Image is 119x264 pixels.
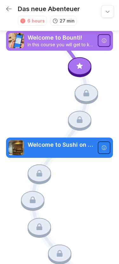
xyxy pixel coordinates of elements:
p: Welcome to Bounti! [28,34,94,42]
img: xh3bnih80d1pxcetv9zsuevg.png [9,33,24,48]
p: 27 min [60,17,75,24]
img: jook2ljct6s7hv0socqqsc2i.png [9,140,24,155]
div: 6 hours [27,17,45,24]
p: Das neue Abenteuer [18,5,80,13]
p: Welcome to Sushi on Fire [28,141,94,149]
p: In this course you will get to know the Bounti app. [28,42,94,48]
